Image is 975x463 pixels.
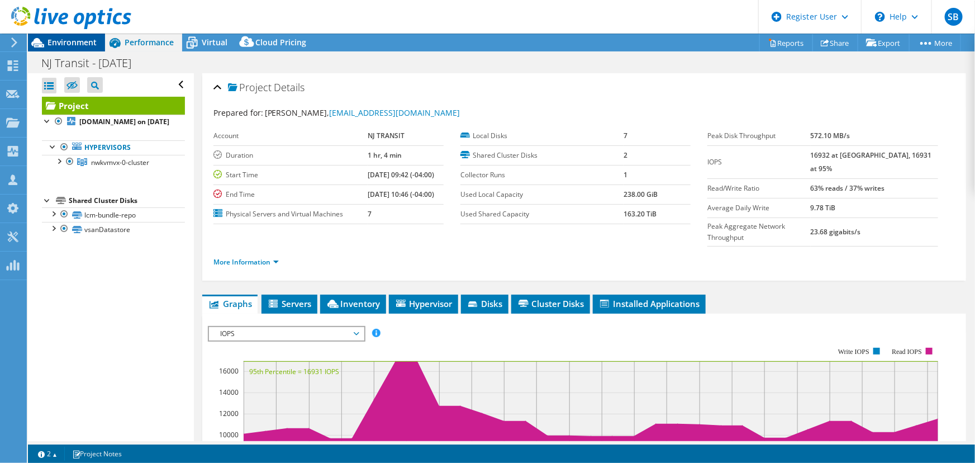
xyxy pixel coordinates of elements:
a: Project Notes [64,447,130,461]
a: Share [812,34,858,51]
a: [DOMAIN_NAME] on [DATE] [42,115,185,129]
b: [DATE] 10:46 (-04:00) [368,190,434,199]
label: IOPS [707,157,810,168]
b: 9.78 TiB [811,203,836,212]
span: Inventory [326,298,381,309]
label: Local Disks [460,130,624,141]
span: Cluster Disks [517,298,584,309]
a: Reports [759,34,813,51]
label: Average Daily Write [707,202,810,214]
label: Start Time [213,169,368,181]
b: 163.20 TiB [624,209,657,219]
span: IOPS [215,327,358,341]
label: Collector Runs [460,169,624,181]
label: Used Local Capacity [460,189,624,200]
span: Disks [467,298,503,309]
b: 572.10 MB/s [811,131,850,140]
span: Servers [267,298,312,309]
b: 7 [624,131,627,140]
label: Prepared for: [213,107,263,118]
a: Project [42,97,185,115]
a: More Information [213,257,279,267]
a: More [909,34,961,51]
b: [DATE] 09:42 (-04:00) [368,170,434,179]
span: Cloud Pricing [255,37,306,48]
b: 63% reads / 37% writes [811,183,885,193]
text: 14000 [219,388,239,397]
label: Physical Servers and Virtual Machines [213,209,368,220]
span: Hypervisor [394,298,453,309]
label: Account [213,130,368,141]
span: [PERSON_NAME], [265,107,460,118]
text: Read IOPS [892,348,922,356]
a: 2 [30,447,65,461]
a: Hypervisors [42,140,185,155]
a: nwkvmvx-0-cluster [42,155,185,169]
label: Peak Disk Throughput [707,130,810,141]
h1: NJ Transit - [DATE] [36,57,149,69]
svg: \n [875,12,885,22]
span: Details [274,81,305,94]
b: NJ TRANSIT [368,131,405,140]
label: End Time [213,189,368,200]
label: Duration [213,150,368,161]
label: Used Shared Capacity [460,209,624,220]
span: Environment [47,37,97,48]
span: Project [228,82,272,93]
text: 12000 [219,409,239,418]
div: Shared Cluster Disks [69,194,185,207]
a: vsanDatastore [42,222,185,237]
span: Performance [125,37,174,48]
a: lcm-bundle-repo [42,207,185,222]
label: Peak Aggregate Network Throughput [707,221,810,243]
b: 2 [624,150,627,160]
a: Export [858,34,910,51]
b: 23.68 gigabits/s [811,227,861,237]
label: Shared Cluster Disks [460,150,624,161]
b: 1 [624,170,627,179]
a: [EMAIL_ADDRESS][DOMAIN_NAME] [330,107,460,118]
b: [DOMAIN_NAME] on [DATE] [79,117,169,126]
span: Virtual [202,37,227,48]
span: Graphs [208,298,252,309]
b: 238.00 GiB [624,190,658,199]
text: 95th Percentile = 16931 IOPS [249,367,339,376]
text: 16000 [219,366,239,376]
label: Read/Write Ratio [707,183,810,194]
b: 7 [368,209,372,219]
text: Write IOPS [838,348,869,356]
span: SB [945,8,963,26]
span: Installed Applications [598,298,700,309]
b: 1 hr, 4 min [368,150,402,160]
b: 16932 at [GEOGRAPHIC_DATA], 16931 at 95% [811,150,932,173]
text: 10000 [219,430,239,440]
span: nwkvmvx-0-cluster [91,158,149,167]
